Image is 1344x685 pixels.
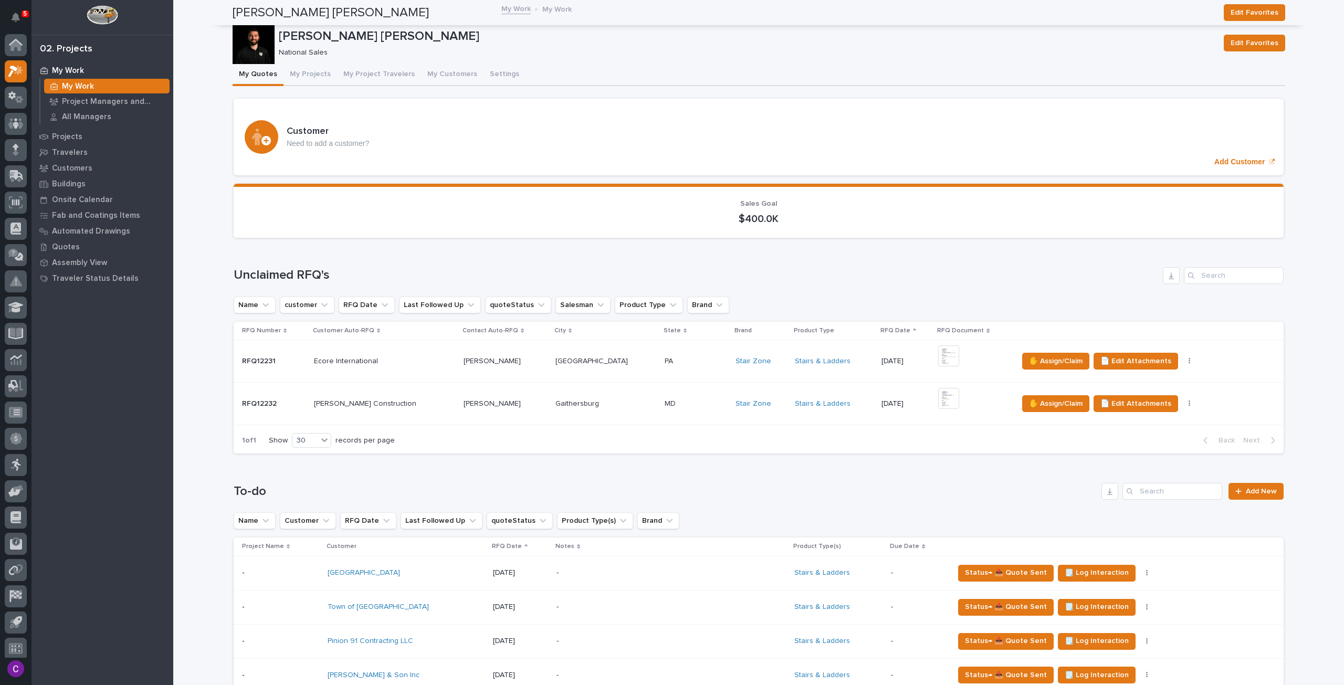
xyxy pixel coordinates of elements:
p: Due Date [890,541,919,552]
p: records per page [335,436,395,445]
p: RFQ Date [880,325,910,336]
a: Town of [GEOGRAPHIC_DATA] [328,603,429,612]
p: - [556,671,740,680]
a: Add New [1228,483,1284,500]
h3: Customer [287,126,369,138]
p: Show [269,436,288,445]
p: Customer Auto-RFQ [313,325,374,336]
a: Assembly View [31,255,173,270]
p: MD [665,397,678,408]
span: Status→ 📤 Quote Sent [965,635,1047,647]
div: Notifications5 [13,13,27,29]
button: My Project Travelers [337,64,421,86]
a: Buildings [31,176,173,192]
a: Fab and Coatings Items [31,207,173,223]
span: Back [1212,436,1235,445]
button: Next [1239,436,1284,445]
p: [DATE] [881,399,930,408]
p: - [556,603,740,612]
span: Add New [1246,488,1277,495]
a: Stairs & Ladders [794,637,850,646]
p: Contact Auto-RFQ [463,325,518,336]
p: Notes [555,541,574,552]
input: Search [1122,483,1222,500]
p: - [242,600,247,612]
p: $400.0K [246,213,1271,225]
button: My Projects [283,64,337,86]
p: Buildings [52,180,86,189]
p: Project Managers and Engineers [62,97,165,107]
span: 📄 Edit Attachments [1100,397,1171,410]
p: [GEOGRAPHIC_DATA] [555,355,630,366]
p: [DATE] [493,637,548,646]
p: Automated Drawings [52,227,130,236]
button: Salesman [555,297,611,313]
a: Add Customer [234,99,1284,175]
span: 🗒️ Log Interaction [1065,600,1129,613]
tr: -- Town of [GEOGRAPHIC_DATA] [DATE]-Stairs & Ladders -Status→ 📤 Quote Sent🗒️ Log Interaction [234,590,1284,624]
p: - [891,671,946,680]
button: Brand [687,297,729,313]
p: My Work [542,3,572,14]
p: Ecore International [314,355,380,366]
button: Name [234,297,276,313]
p: RFQ Date [492,541,522,552]
button: 🗒️ Log Interaction [1058,565,1136,582]
p: [PERSON_NAME] [PERSON_NAME] [279,29,1215,44]
p: [DATE] [881,357,930,366]
tr: -- [GEOGRAPHIC_DATA] [DATE]-Stairs & Ladders -Status→ 📤 Quote Sent🗒️ Log Interaction [234,556,1284,590]
button: 🗒️ Log Interaction [1058,599,1136,616]
a: Stairs & Ladders [794,568,850,577]
button: Product Type(s) [557,512,633,529]
p: Need to add a customer? [287,139,369,148]
p: Project Name [242,541,284,552]
button: Status→ 📤 Quote Sent [958,599,1054,616]
p: Add Customer [1214,157,1265,166]
p: [DATE] [493,568,548,577]
a: Customers [31,160,173,176]
p: RFQ Number [242,325,281,336]
span: ✋ Assign/Claim [1029,355,1083,367]
button: 🗒️ Log Interaction [1058,633,1136,650]
p: National Sales [279,48,1211,57]
div: 30 [292,435,318,446]
p: PA [665,355,675,366]
a: Onsite Calendar [31,192,173,207]
p: Brand [734,325,752,336]
tr: RFQ12231RFQ12231 Ecore InternationalEcore International [PERSON_NAME][PERSON_NAME] [GEOGRAPHIC_DA... [234,340,1284,382]
a: [GEOGRAPHIC_DATA] [328,568,400,577]
button: Brand [637,512,679,529]
p: [PERSON_NAME] [464,397,523,408]
p: - [891,568,946,577]
p: [PERSON_NAME] Construction [314,397,418,408]
span: Status→ 📤 Quote Sent [965,566,1047,579]
button: Last Followed Up [401,512,482,529]
a: Automated Drawings [31,223,173,239]
a: All Managers [40,109,173,124]
a: Stairs & Ladders [795,357,850,366]
tr: RFQ12232RFQ12232 [PERSON_NAME] Construction[PERSON_NAME] Construction [PERSON_NAME][PERSON_NAME] ... [234,382,1284,425]
span: ✋ Assign/Claim [1029,397,1083,410]
p: - [891,637,946,646]
a: Stairs & Ladders [794,603,850,612]
button: Settings [484,64,526,86]
button: RFQ Date [340,512,396,529]
button: ✋ Assign/Claim [1022,353,1089,370]
p: RFQ12231 [242,355,278,366]
button: Name [234,512,276,529]
span: Sales Goal [740,200,777,207]
button: Status→ 📤 Quote Sent [958,633,1054,650]
p: - [242,566,247,577]
img: Workspace Logo [87,5,118,25]
tr: -- Pinion 91 Contracting LLC [DATE]-Stairs & Ladders -Status→ 📤 Quote Sent🗒️ Log Interaction [234,624,1284,658]
span: 🗒️ Log Interaction [1065,566,1129,579]
a: [PERSON_NAME] & Son Inc [328,671,419,680]
a: Stairs & Ladders [795,399,850,408]
button: 📄 Edit Attachments [1094,395,1178,412]
a: My Work [31,62,173,78]
p: Traveler Status Details [52,274,139,283]
button: users-avatar [5,658,27,680]
p: Quotes [52,243,80,252]
p: 5 [23,10,27,17]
